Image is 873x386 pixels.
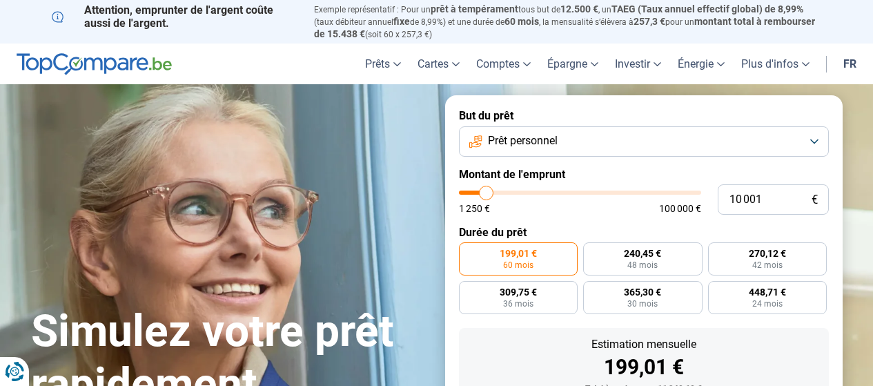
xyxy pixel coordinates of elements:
span: 100 000 € [659,204,701,213]
span: € [812,194,818,206]
span: 24 mois [752,300,783,308]
span: 12.500 € [560,3,598,15]
div: Estimation mensuelle [470,339,818,350]
span: 240,45 € [624,249,661,258]
a: fr [835,44,865,84]
span: 1 250 € [459,204,490,213]
span: 30 mois [627,300,658,308]
span: 199,01 € [500,249,537,258]
span: prêt à tempérament [431,3,518,15]
span: 60 mois [503,261,533,269]
span: Prêt personnel [488,133,558,148]
img: TopCompare [17,53,172,75]
a: Investir [607,44,669,84]
span: 270,12 € [749,249,786,258]
button: Prêt personnel [459,126,829,157]
label: Durée du prêt [459,226,829,239]
span: 365,30 € [624,287,661,297]
a: Cartes [409,44,468,84]
span: 257,3 € [634,16,665,27]
a: Plus d'infos [733,44,818,84]
p: Attention, emprunter de l'argent coûte aussi de l'argent. [52,3,297,30]
span: 60 mois [504,16,539,27]
span: TAEG (Taux annuel effectif global) de 8,99% [611,3,803,15]
span: fixe [393,16,410,27]
span: 36 mois [503,300,533,308]
a: Énergie [669,44,733,84]
a: Prêts [357,44,409,84]
span: 309,75 € [500,287,537,297]
label: Montant de l'emprunt [459,168,829,181]
span: 48 mois [627,261,658,269]
label: But du prêt [459,109,829,122]
span: montant total à rembourser de 15.438 € [314,16,815,39]
a: Épargne [539,44,607,84]
a: Comptes [468,44,539,84]
div: 199,01 € [470,357,818,378]
span: 448,71 € [749,287,786,297]
span: 42 mois [752,261,783,269]
p: Exemple représentatif : Pour un tous but de , un (taux débiteur annuel de 8,99%) et une durée de ... [314,3,822,40]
